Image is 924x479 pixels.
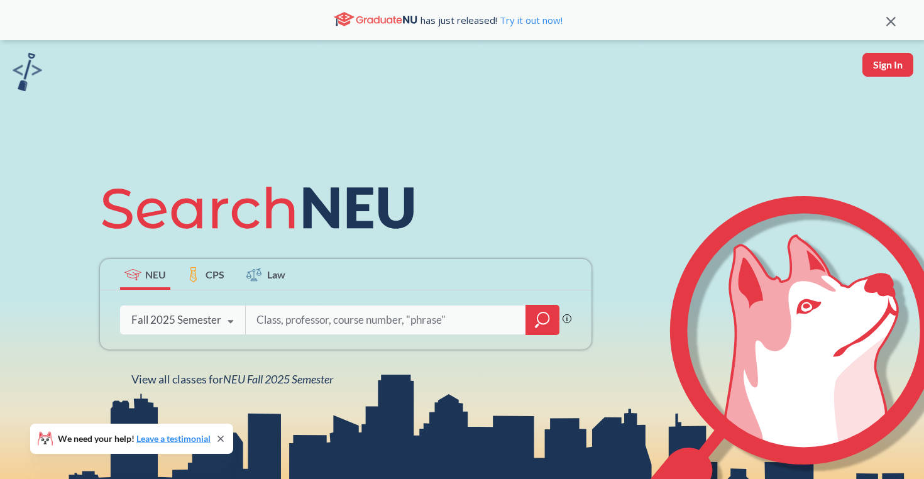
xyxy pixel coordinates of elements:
[267,267,285,282] span: Law
[497,14,563,26] a: Try it out now!
[525,305,559,335] div: magnifying glass
[535,311,550,329] svg: magnifying glass
[421,13,563,27] span: has just released!
[13,53,42,91] img: sandbox logo
[255,307,517,333] input: Class, professor, course number, "phrase"
[58,434,211,443] span: We need your help!
[131,313,221,327] div: Fall 2025 Semester
[145,267,166,282] span: NEU
[206,267,224,282] span: CPS
[136,433,211,444] a: Leave a testimonial
[131,372,333,386] span: View all classes for
[223,372,333,386] span: NEU Fall 2025 Semester
[862,53,913,77] button: Sign In
[13,53,42,95] a: sandbox logo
